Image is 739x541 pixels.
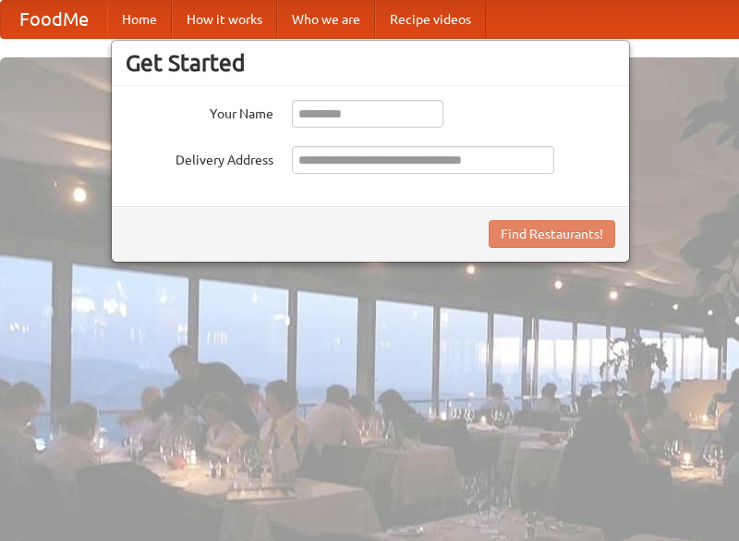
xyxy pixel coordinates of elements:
h3: Get Started [126,49,615,77]
label: Delivery Address [126,146,273,169]
a: Home [107,1,172,38]
button: Find Restaurants! [489,220,615,248]
a: FoodMe [1,1,107,38]
a: Who we are [277,1,375,38]
a: How it works [172,1,277,38]
a: Recipe videos [375,1,486,38]
label: Your Name [126,100,273,123]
